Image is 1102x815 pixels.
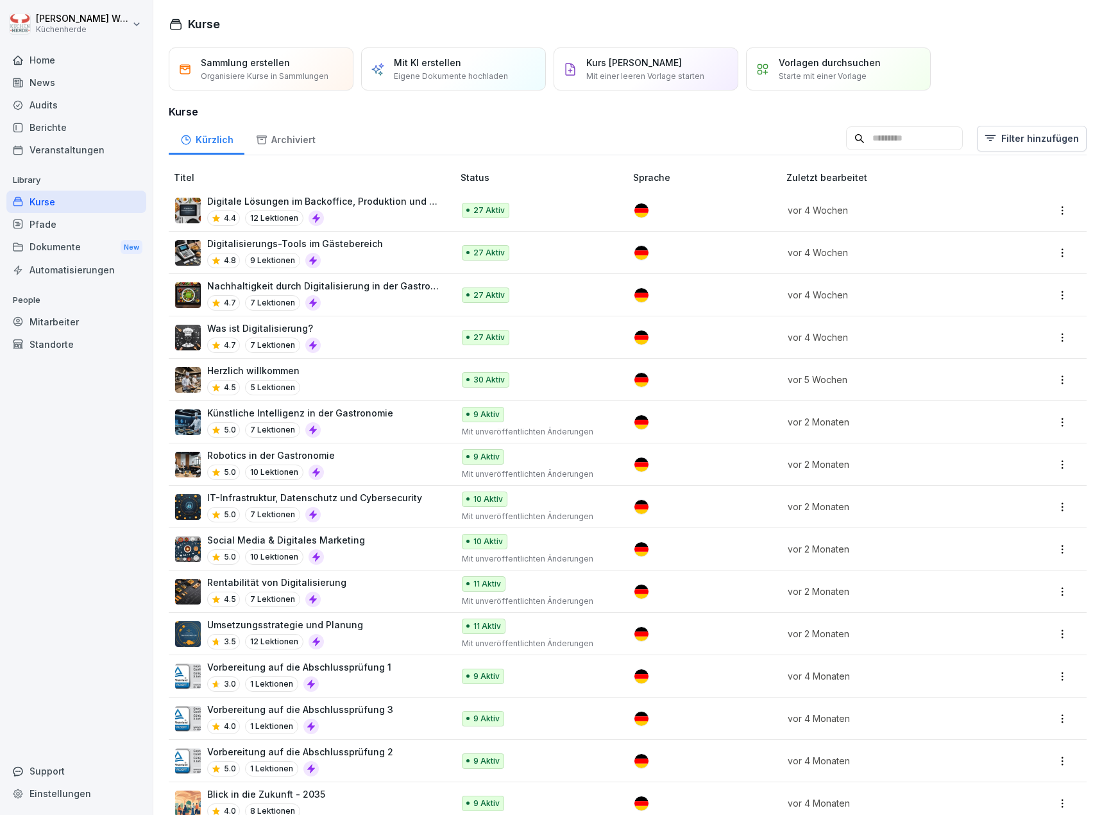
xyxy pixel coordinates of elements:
a: Standorte [6,333,146,356]
img: idnluj06p1d8bvcm9586ib54.png [175,536,201,562]
p: Sammlung erstellen [201,56,290,69]
p: 9 Aktiv [473,409,500,420]
p: 5.0 [224,551,236,563]
img: de.svg [634,585,648,599]
p: Social Media & Digitales Marketing [207,533,365,547]
p: Vorbereitung auf die Abschlussprüfung 2 [207,745,393,759]
p: 4.8 [224,255,236,266]
p: 10 Lektionen [245,549,303,565]
p: Vorlagen durchsuchen [779,56,881,69]
p: vor 4 Wochen [788,246,994,259]
p: vor 4 Monaten [788,754,994,768]
p: Status [461,171,628,184]
p: 3.0 [224,678,236,690]
p: Was ist Digitalisierung? [207,322,321,335]
img: de.svg [634,373,648,387]
p: vor 4 Monaten [788,796,994,810]
p: Starte mit einer Vorlage [779,71,867,82]
p: 10 Aktiv [473,493,503,505]
p: 9 Aktiv [473,755,500,767]
p: 12 Lektionen [245,210,303,226]
img: de.svg [634,415,648,429]
img: de.svg [634,796,648,811]
p: Zuletzt bearbeitet [786,171,1010,184]
p: Herzlich willkommen [207,364,300,377]
p: Mit unveröffentlichten Änderungen [462,596,613,607]
img: de.svg [634,330,648,345]
p: Vorbereitung auf die Abschlussprüfung 3 [207,703,393,716]
p: 11 Aktiv [473,621,501,632]
img: de.svg [634,500,648,514]
div: News [6,71,146,94]
a: DokumenteNew [6,236,146,259]
p: Eigene Dokumente hochladen [394,71,508,82]
a: Veranstaltungen [6,139,146,161]
p: Digitale Lösungen im Backoffice, Produktion und Mitarbeiter [207,194,440,208]
p: Mit unveröffentlichten Änderungen [462,638,613,649]
p: Sprache [633,171,781,184]
p: 7 Lektionen [245,592,300,607]
p: Mit KI erstellen [394,56,461,69]
div: Support [6,760,146,782]
p: Mit unveröffentlichten Änderungen [462,426,613,438]
img: de.svg [634,246,648,260]
a: Kürzlich [169,122,244,155]
img: f6jfeywlzi46z76yezuzl69o.png [175,367,201,393]
div: New [121,240,142,255]
p: 7 Lektionen [245,507,300,522]
p: Rentabilität von Digitalisierung [207,576,346,589]
p: Organisiere Kurse in Sammlungen [201,71,328,82]
p: 27 Aktiv [473,247,505,259]
div: Audits [6,94,146,116]
p: 9 Aktiv [473,713,500,725]
p: 30 Aktiv [473,374,505,386]
p: 3.5 [224,636,236,648]
p: 4.5 [224,594,236,605]
p: 5.0 [224,467,236,478]
p: 4.4 [224,212,236,224]
img: ivkgprbnrw7vv10q8ezsqqeo.png [175,409,201,435]
p: Künstliche Intelligenz in der Gastronomie [207,406,393,420]
img: beunn5n55mp59b8rkywsd0ne.png [175,452,201,477]
p: Mit unveröffentlichten Änderungen [462,511,613,522]
img: de.svg [634,458,648,472]
img: de.svg [634,712,648,726]
p: vor 4 Wochen [788,330,994,344]
div: Einstellungen [6,782,146,805]
a: Home [6,49,146,71]
p: 10 Lektionen [245,465,303,480]
p: Mit unveröffentlichten Änderungen [462,553,613,565]
p: vor 4 Monaten [788,712,994,725]
p: vor 2 Monaten [788,458,994,471]
img: fmbjcirjdenghiishzs6d9k0.png [175,621,201,647]
p: 1 Lektionen [245,761,298,776]
button: Filter hinzufügen [977,126,1087,151]
p: 11 Aktiv [473,578,501,590]
p: Kurs [PERSON_NAME] [586,56,682,69]
p: Küchenherde [36,25,130,34]
p: 1 Lektionen [245,719,298,734]
a: Mitarbeiter [6,311,146,333]
p: 27 Aktiv [473,332,505,343]
img: de.svg [634,288,648,302]
img: de.svg [634,627,648,641]
p: 7 Lektionen [245,295,300,311]
p: vor 4 Monaten [788,669,994,683]
p: Robotics in der Gastronomie [207,449,335,462]
p: vor 5 Wochen [788,373,994,386]
div: Kurse [6,191,146,213]
img: t179n2i8kdp9plwsoozhuqvz.png [175,748,201,774]
a: Automatisierungen [6,259,146,281]
p: Digitalisierungs-Tools im Gästebereich [207,237,383,250]
p: Vorbereitung auf die Abschlussprüfung 1 [207,660,391,674]
a: Berichte [6,116,146,139]
p: 4.7 [224,339,236,351]
img: de.svg [634,669,648,683]
img: b4v4bxp9jqg7hrh1pj61uj98.png [175,282,201,308]
img: s58p4tk7j65zrcqyl2up43sg.png [175,579,201,605]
